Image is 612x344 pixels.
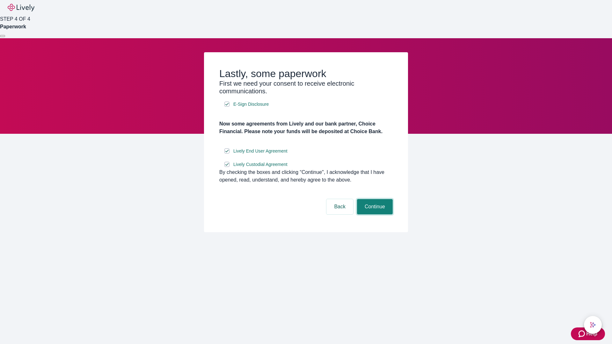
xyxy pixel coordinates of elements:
[8,4,34,11] img: Lively
[219,168,393,184] div: By checking the boxes and clicking “Continue", I acknowledge that I have opened, read, understand...
[232,147,289,155] a: e-sign disclosure document
[232,161,289,168] a: e-sign disclosure document
[233,161,288,168] span: Lively Custodial Agreement
[233,148,288,154] span: Lively End User Agreement
[586,330,597,338] span: Help
[584,316,602,334] button: chat
[357,199,393,214] button: Continue
[590,322,596,328] svg: Lively AI Assistant
[571,327,605,340] button: Zendesk support iconHelp
[219,120,393,135] h4: Now some agreements from Lively and our bank partner, Choice Financial. Please note your funds wi...
[233,101,269,108] span: E-Sign Disclosure
[232,100,270,108] a: e-sign disclosure document
[326,199,353,214] button: Back
[219,80,393,95] h3: First we need your consent to receive electronic communications.
[219,68,393,80] h2: Lastly, some paperwork
[579,330,586,338] svg: Zendesk support icon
